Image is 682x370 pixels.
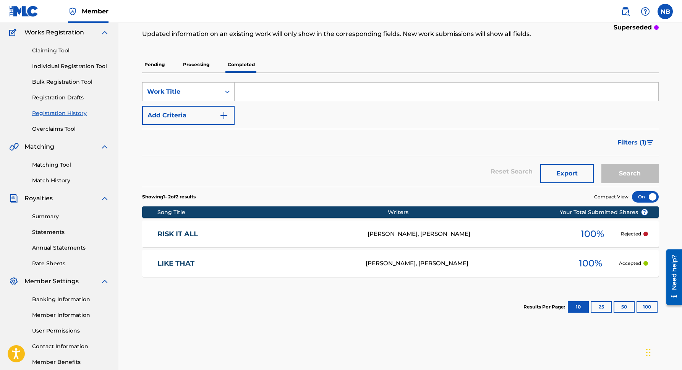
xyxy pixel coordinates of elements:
[32,62,109,70] a: Individual Registration Tool
[658,4,673,19] div: User Menu
[32,213,109,221] a: Summary
[32,327,109,335] a: User Permissions
[142,106,235,125] button: Add Criteria
[618,4,633,19] a: Public Search
[100,277,109,286] img: expand
[32,109,109,117] a: Registration History
[638,4,653,19] div: Help
[32,47,109,55] a: Claiming Tool
[646,341,651,364] div: Drag
[142,193,196,200] p: Showing 1 - 2 of 2 results
[9,142,19,151] img: Matching
[594,193,629,200] span: Compact View
[32,177,109,185] a: Match History
[24,142,54,151] span: Matching
[225,57,257,73] p: Completed
[32,358,109,366] a: Member Benefits
[32,78,109,86] a: Bulk Registration Tool
[613,133,659,152] button: Filters (1)
[560,208,648,216] span: Your Total Submitted Shares
[157,208,388,216] div: Song Title
[219,111,228,120] img: 9d2ae6d4665cec9f34b9.svg
[32,125,109,133] a: Overclaims Tool
[614,23,652,32] p: superseded
[579,256,602,270] span: 100 %
[568,301,589,313] button: 10
[32,244,109,252] a: Annual Statements
[621,230,641,237] p: Rejected
[621,7,630,16] img: search
[368,230,564,239] div: [PERSON_NAME], [PERSON_NAME]
[142,82,659,187] form: Search Form
[24,28,84,37] span: Works Registration
[32,228,109,236] a: Statements
[32,311,109,319] a: Member Information
[147,87,216,96] div: Work Title
[617,138,646,147] span: Filters ( 1 )
[100,194,109,203] img: expand
[142,29,540,39] p: Updated information on an existing work will only show in the corresponding fields. New work subm...
[181,57,212,73] p: Processing
[100,28,109,37] img: expand
[32,260,109,268] a: Rate Sheets
[647,140,653,145] img: filter
[9,194,18,203] img: Royalties
[581,227,604,241] span: 100 %
[591,301,612,313] button: 25
[32,94,109,102] a: Registration Drafts
[9,28,19,37] img: Works Registration
[642,209,648,215] span: ?
[157,259,355,268] a: LIKE THAT
[68,7,77,16] img: Top Rightsholder
[32,342,109,351] a: Contact Information
[614,301,635,313] button: 50
[24,194,53,203] span: Royalties
[142,57,167,73] p: Pending
[637,301,658,313] button: 100
[619,260,641,267] p: Accepted
[32,295,109,303] a: Banking Information
[388,208,584,216] div: Writers
[100,142,109,151] img: expand
[661,247,682,308] iframe: Resource Center
[366,259,562,268] div: [PERSON_NAME], [PERSON_NAME]
[157,230,357,239] a: RISK IT ALL
[540,164,594,183] button: Export
[24,277,79,286] span: Member Settings
[641,7,650,16] img: help
[644,333,682,370] iframe: Chat Widget
[523,303,567,310] p: Results Per Page:
[32,161,109,169] a: Matching Tool
[9,277,18,286] img: Member Settings
[82,7,109,16] span: Member
[9,6,39,17] img: MLC Logo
